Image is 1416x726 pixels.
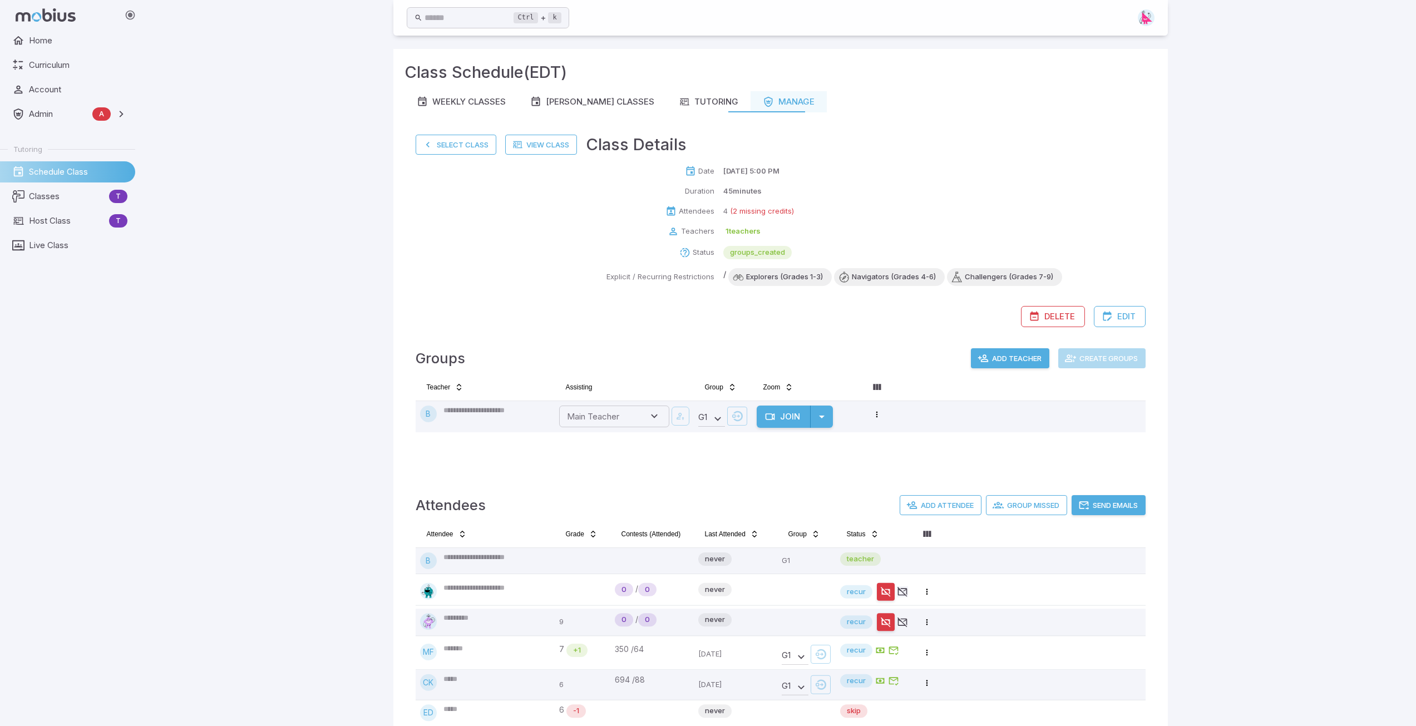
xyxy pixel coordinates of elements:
[548,12,561,23] kbd: k
[420,704,437,721] div: ED
[404,60,567,85] h3: Class Schedule (EDT)
[737,271,832,283] span: Explorers (Grades 1-3)
[723,268,1062,286] div: /
[615,583,633,596] div: Never Played
[723,206,728,217] p: 4
[782,648,808,665] div: G 1
[566,530,584,539] span: Grade
[698,166,714,177] p: Date
[615,583,689,596] div: /
[782,679,808,695] div: G 1
[840,705,867,717] span: skip
[698,410,725,427] div: G 1
[638,584,657,595] span: 0
[638,583,657,596] div: New Student
[427,530,453,539] span: Attendee
[843,271,945,283] span: Navigators (Grades 4-6)
[1021,306,1085,327] button: Delete
[638,614,657,625] span: 0
[698,705,732,717] span: never
[559,674,606,695] p: 6
[840,586,872,597] span: recur
[1072,495,1146,515] button: Send Emails
[29,215,105,227] span: Host Class
[757,378,801,396] button: Zoom
[29,83,127,96] span: Account
[420,583,437,600] img: octagon.svg
[840,554,881,565] span: teacher
[559,613,606,631] p: 9
[956,271,1062,283] span: Challengers (Grades 7-9)
[726,226,761,237] p: 1 teachers
[918,525,936,543] button: Column visibility
[868,378,886,396] button: Column visibility
[693,247,714,258] p: Status
[420,378,471,396] button: Teacher
[615,525,688,543] button: Contests (Attended)
[757,406,811,428] button: Join
[705,530,746,539] span: Last Attended
[420,525,473,543] button: Attendee
[705,383,723,392] span: Group
[788,530,807,539] span: Group
[417,96,506,108] div: Weekly Classes
[29,34,127,47] span: Home
[840,675,872,687] span: recur
[586,132,687,157] h3: Class Details
[566,705,586,717] span: -1
[559,525,604,543] button: Grade
[679,96,738,108] div: Tutoring
[615,644,689,655] div: 350 / 64
[420,552,437,569] div: B
[782,552,831,569] p: G1
[615,613,689,626] div: /
[427,383,451,392] span: Teacher
[681,226,714,237] p: Teachers
[763,96,815,108] div: Manage
[840,525,886,543] button: Status
[420,406,437,422] div: B
[514,12,539,23] kbd: Ctrl
[566,704,586,718] div: Math is below age level
[986,495,1067,515] button: Group Missed
[566,645,588,656] span: +1
[420,644,437,660] div: MF
[29,59,127,71] span: Curriculum
[621,530,681,539] span: Contests (Attended)
[900,495,981,515] button: Add Attendee
[416,347,465,369] h4: Groups
[530,96,654,108] div: [PERSON_NAME] Classes
[730,206,794,217] p: (2 missing credits)
[698,584,732,595] span: never
[505,135,577,155] a: View Class
[615,613,633,626] div: Never Played
[1138,9,1154,26] img: right-triangle.svg
[647,409,662,423] button: Open
[559,704,564,718] span: 6
[840,616,872,628] span: recur
[566,644,588,657] div: Math is above age level
[416,135,496,155] button: Select Class
[615,614,633,625] span: 0
[685,186,714,197] p: Duration
[615,584,633,595] span: 0
[1094,306,1146,327] button: Edit
[109,215,127,226] span: T
[971,348,1049,368] button: Add Teacher
[615,674,689,685] div: 694 / 88
[29,108,88,120] span: Admin
[782,525,827,543] button: Group
[847,530,866,539] span: Status
[559,644,564,657] span: 7
[698,378,743,396] button: Group
[559,378,599,396] button: Assisting
[566,383,593,392] span: Assisting
[92,108,111,120] span: A
[13,144,42,154] span: Tutoring
[514,11,561,24] div: +
[420,674,437,691] div: CK
[29,166,127,178] span: Schedule Class
[698,614,732,625] span: never
[840,645,872,656] span: recur
[606,271,714,283] p: Explicit / Recurring Restrictions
